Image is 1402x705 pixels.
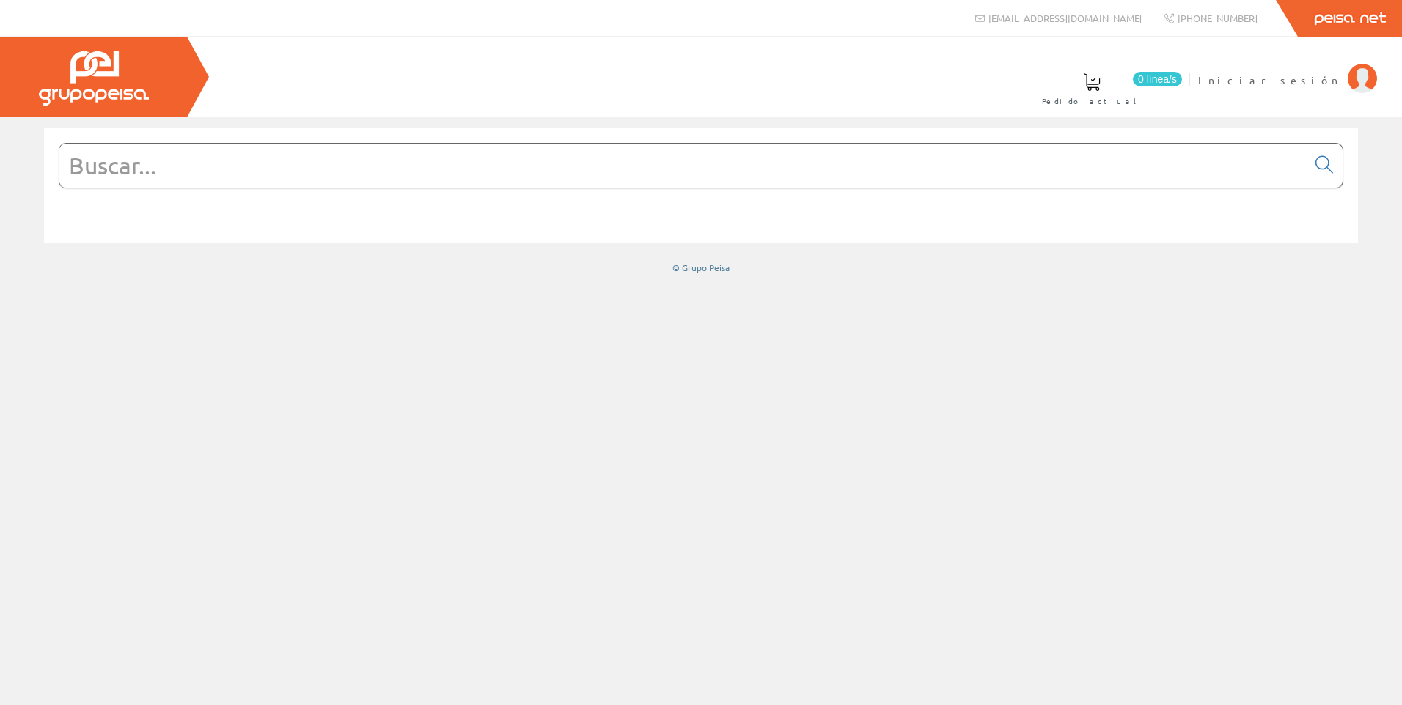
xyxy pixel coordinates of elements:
span: Iniciar sesión [1198,73,1340,87]
span: 0 línea/s [1133,72,1182,86]
div: © Grupo Peisa [44,262,1358,274]
img: Grupo Peisa [39,51,149,106]
input: Buscar... [59,144,1307,188]
span: [PHONE_NUMBER] [1178,12,1258,24]
span: Pedido actual [1042,94,1142,108]
span: [EMAIL_ADDRESS][DOMAIN_NAME] [988,12,1142,24]
a: Iniciar sesión [1198,61,1377,75]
